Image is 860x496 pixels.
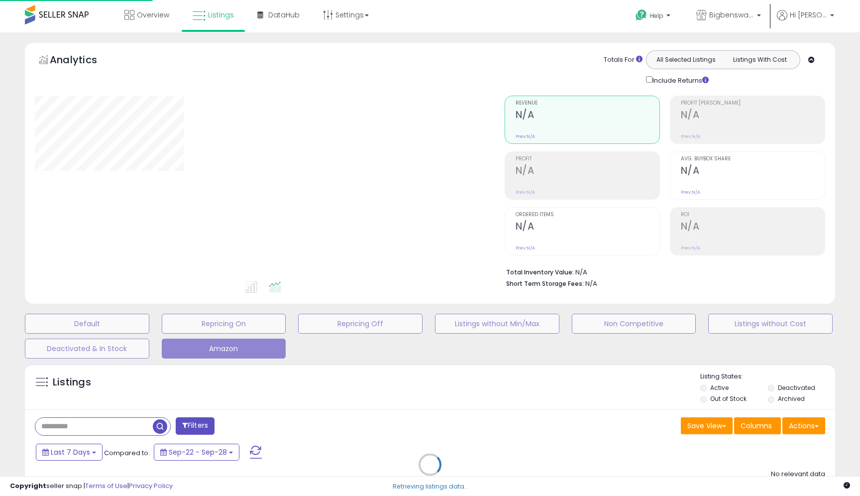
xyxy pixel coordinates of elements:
[681,109,825,123] h2: N/A
[639,74,721,86] div: Include Returns
[10,481,46,491] strong: Copyright
[516,133,535,139] small: Prev: N/A
[650,11,663,20] span: Help
[516,189,535,195] small: Prev: N/A
[681,221,825,234] h2: N/A
[516,245,535,251] small: Prev: N/A
[790,10,827,20] span: Hi [PERSON_NAME]
[516,212,659,218] span: Ordered Items
[628,1,680,32] a: Help
[709,10,754,20] span: Bigbenswarehouse
[25,339,149,359] button: Deactivated & In Stock
[681,101,825,106] span: Profit [PERSON_NAME]
[635,9,647,21] i: Get Help
[681,189,700,195] small: Prev: N/A
[10,482,173,491] div: seller snap | |
[516,156,659,162] span: Profit
[506,265,818,277] li: N/A
[681,165,825,178] h2: N/A
[723,53,797,66] button: Listings With Cost
[162,339,286,359] button: Amazon
[516,101,659,106] span: Revenue
[681,245,700,251] small: Prev: N/A
[516,221,659,234] h2: N/A
[681,133,700,139] small: Prev: N/A
[681,156,825,162] span: Avg. Buybox Share
[393,482,467,491] div: Retrieving listings data..
[681,212,825,218] span: ROI
[506,279,584,288] b: Short Term Storage Fees:
[777,10,834,32] a: Hi [PERSON_NAME]
[506,268,574,276] b: Total Inventory Value:
[25,314,149,334] button: Default
[435,314,559,334] button: Listings without Min/Max
[585,279,597,288] span: N/A
[50,53,116,69] h5: Analytics
[604,55,643,65] div: Totals For
[708,314,833,334] button: Listings without Cost
[516,109,659,123] h2: N/A
[298,314,423,334] button: Repricing Off
[137,10,169,20] span: Overview
[516,165,659,178] h2: N/A
[208,10,234,20] span: Listings
[649,53,723,66] button: All Selected Listings
[268,10,300,20] span: DataHub
[162,314,286,334] button: Repricing On
[572,314,696,334] button: Non Competitive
